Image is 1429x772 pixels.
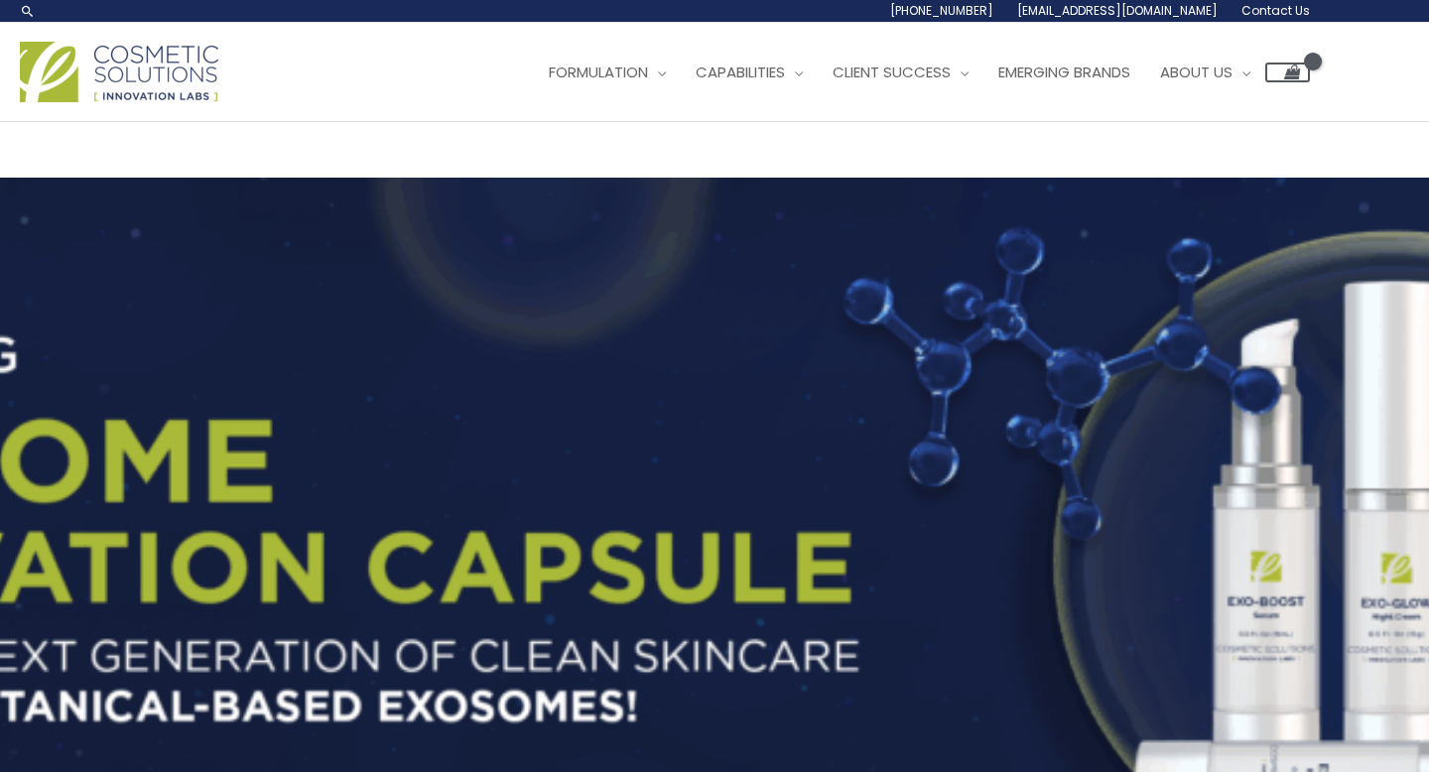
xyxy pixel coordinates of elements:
[1160,62,1233,82] span: About Us
[549,62,648,82] span: Formulation
[833,62,951,82] span: Client Success
[1017,2,1218,19] span: [EMAIL_ADDRESS][DOMAIN_NAME]
[20,3,36,19] a: Search icon link
[20,42,218,102] img: Cosmetic Solutions Logo
[890,2,993,19] span: [PHONE_NUMBER]
[519,43,1310,102] nav: Site Navigation
[1241,2,1310,19] span: Contact Us
[1145,43,1265,102] a: About Us
[983,43,1145,102] a: Emerging Brands
[818,43,983,102] a: Client Success
[696,62,785,82] span: Capabilities
[1265,63,1310,82] a: View Shopping Cart, empty
[681,43,818,102] a: Capabilities
[534,43,681,102] a: Formulation
[998,62,1130,82] span: Emerging Brands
